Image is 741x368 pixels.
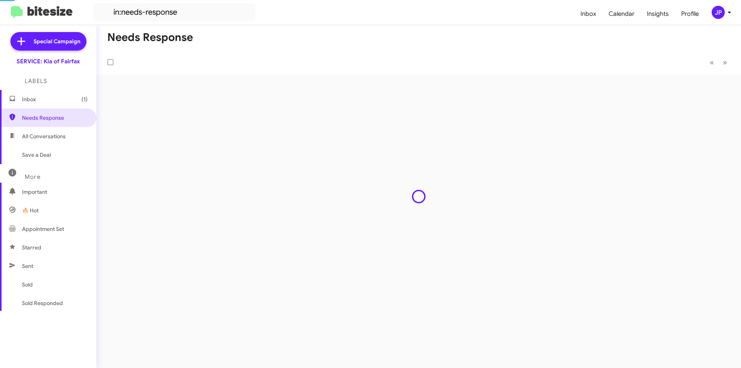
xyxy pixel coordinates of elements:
a: Insights [641,3,675,25]
div: JP [712,6,725,19]
button: JP [705,6,733,19]
span: Important [22,188,88,196]
span: « [710,58,714,67]
button: Previous [705,54,719,70]
span: » [723,58,727,67]
a: Profile [675,3,705,25]
a: Special Campaign [10,32,86,51]
span: Sent [22,262,33,270]
span: Special Campaign [34,37,80,45]
span: (1) [81,95,88,103]
span: Labels [25,78,47,85]
div: SERVICE: Kia of Fairfax [17,58,80,65]
span: Save a Deal [22,151,51,159]
span: Sold [22,281,33,288]
span: Starred [22,244,41,251]
h1: Needs Response [107,31,193,44]
input: Search [93,3,255,22]
a: Inbox [574,3,602,25]
button: Next [718,54,732,70]
span: Needs Response [22,114,88,122]
span: 🔥 Hot [22,207,39,214]
span: Sold Responded [22,299,63,307]
a: Calendar [602,3,641,25]
span: More [25,173,41,180]
nav: Page navigation example [705,54,732,70]
span: All Conversations [22,132,66,140]
span: Inbox [22,95,88,103]
span: Appointment Set [22,225,64,233]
